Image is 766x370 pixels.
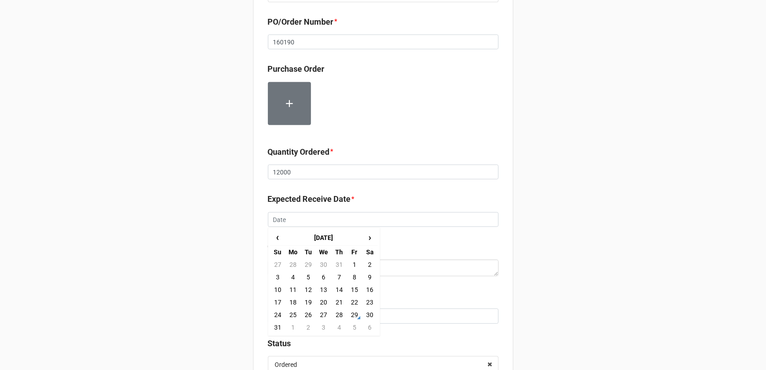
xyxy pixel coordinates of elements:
td: 6 [316,271,331,283]
td: 21 [332,296,347,309]
input: Date [268,212,499,227]
td: 8 [347,271,362,283]
td: 16 [362,283,377,296]
td: 13 [316,283,331,296]
td: 27 [316,309,331,321]
td: 23 [362,296,377,309]
td: 29 [347,309,362,321]
td: 18 [285,296,301,309]
label: Expected Receive Date [268,193,351,205]
td: 1 [285,321,301,334]
td: 27 [270,258,285,271]
td: 5 [347,321,362,334]
td: 28 [332,309,347,321]
td: 31 [332,258,347,271]
td: 25 [285,309,301,321]
td: 28 [285,258,301,271]
td: 6 [362,321,377,334]
label: Status [268,337,291,350]
td: 12 [301,283,316,296]
th: Su [270,246,285,258]
td: 22 [347,296,362,309]
label: PO/Order Number [268,16,334,28]
td: 9 [362,271,377,283]
td: 30 [316,258,331,271]
td: 3 [270,271,285,283]
td: 7 [332,271,347,283]
td: 29 [301,258,316,271]
td: 2 [301,321,316,334]
td: 31 [270,321,285,334]
td: 4 [332,321,347,334]
th: [DATE] [285,230,362,246]
td: 26 [301,309,316,321]
th: Mo [285,246,301,258]
td: 17 [270,296,285,309]
td: 19 [301,296,316,309]
td: 14 [332,283,347,296]
th: We [316,246,331,258]
span: ‹ [271,230,285,245]
td: 30 [362,309,377,321]
span: › [363,230,377,245]
td: 10 [270,283,285,296]
td: 3 [316,321,331,334]
th: Fr [347,246,362,258]
label: Quantity Ordered [268,146,330,158]
td: 1 [347,258,362,271]
td: 5 [301,271,316,283]
td: 15 [347,283,362,296]
label: Purchase Order [268,63,325,75]
td: 20 [316,296,331,309]
div: Ordered [275,361,298,368]
th: Tu [301,246,316,258]
td: 24 [270,309,285,321]
td: 4 [285,271,301,283]
td: 11 [285,283,301,296]
td: 2 [362,258,377,271]
th: Th [332,246,347,258]
th: Sa [362,246,377,258]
